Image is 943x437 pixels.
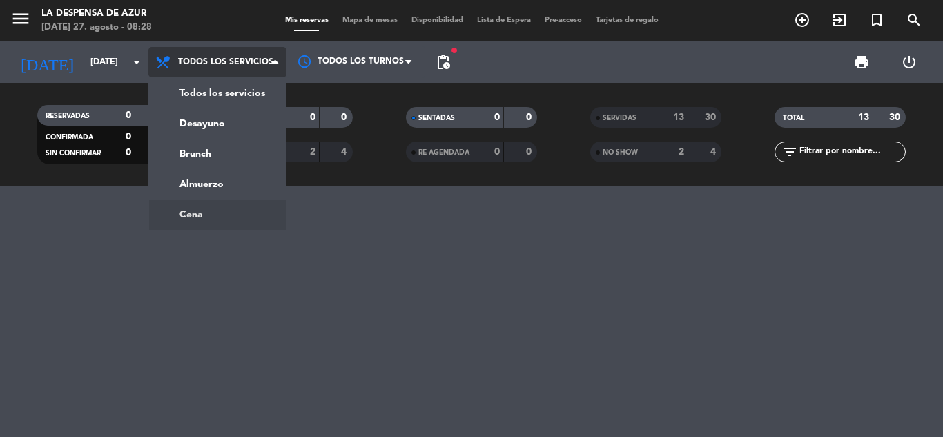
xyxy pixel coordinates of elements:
[901,54,917,70] i: power_settings_new
[868,12,885,28] i: turned_in_not
[470,17,538,24] span: Lista de Espera
[435,54,451,70] span: pending_actions
[603,115,636,122] span: SERVIDAS
[494,113,500,122] strong: 0
[10,47,84,77] i: [DATE]
[149,200,286,230] a: Cena
[853,54,870,70] span: print
[906,12,922,28] i: search
[336,17,405,24] span: Mapa de mesas
[310,113,315,122] strong: 0
[494,147,500,157] strong: 0
[831,12,848,28] i: exit_to_app
[149,169,286,200] a: Almuerzo
[10,8,31,29] i: menu
[46,150,101,157] span: SIN CONFIRMAR
[341,113,349,122] strong: 0
[126,132,131,142] strong: 0
[126,148,131,157] strong: 0
[526,113,534,122] strong: 0
[781,144,798,160] i: filter_list
[526,147,534,157] strong: 0
[673,113,684,122] strong: 13
[278,17,336,24] span: Mis reservas
[149,78,286,108] a: Todos los servicios
[178,57,273,67] span: Todos los servicios
[603,149,638,156] span: NO SHOW
[798,144,905,159] input: Filtrar por nombre...
[126,110,131,120] strong: 0
[149,139,286,169] a: Brunch
[46,113,90,119] span: RESERVADAS
[885,41,933,83] div: LOG OUT
[341,147,349,157] strong: 4
[418,149,469,156] span: RE AGENDADA
[794,12,810,28] i: add_circle_outline
[705,113,719,122] strong: 30
[405,17,470,24] span: Disponibilidad
[10,8,31,34] button: menu
[783,115,804,122] span: TOTAL
[418,115,455,122] span: SENTADAS
[46,134,93,141] span: CONFIRMADA
[128,54,145,70] i: arrow_drop_down
[858,113,869,122] strong: 13
[538,17,589,24] span: Pre-acceso
[589,17,665,24] span: Tarjetas de regalo
[41,7,152,21] div: La Despensa de Azur
[450,46,458,55] span: fiber_manual_record
[710,147,719,157] strong: 4
[889,113,903,122] strong: 30
[310,147,315,157] strong: 2
[149,108,286,139] a: Desayuno
[679,147,684,157] strong: 2
[41,21,152,35] div: [DATE] 27. agosto - 08:28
